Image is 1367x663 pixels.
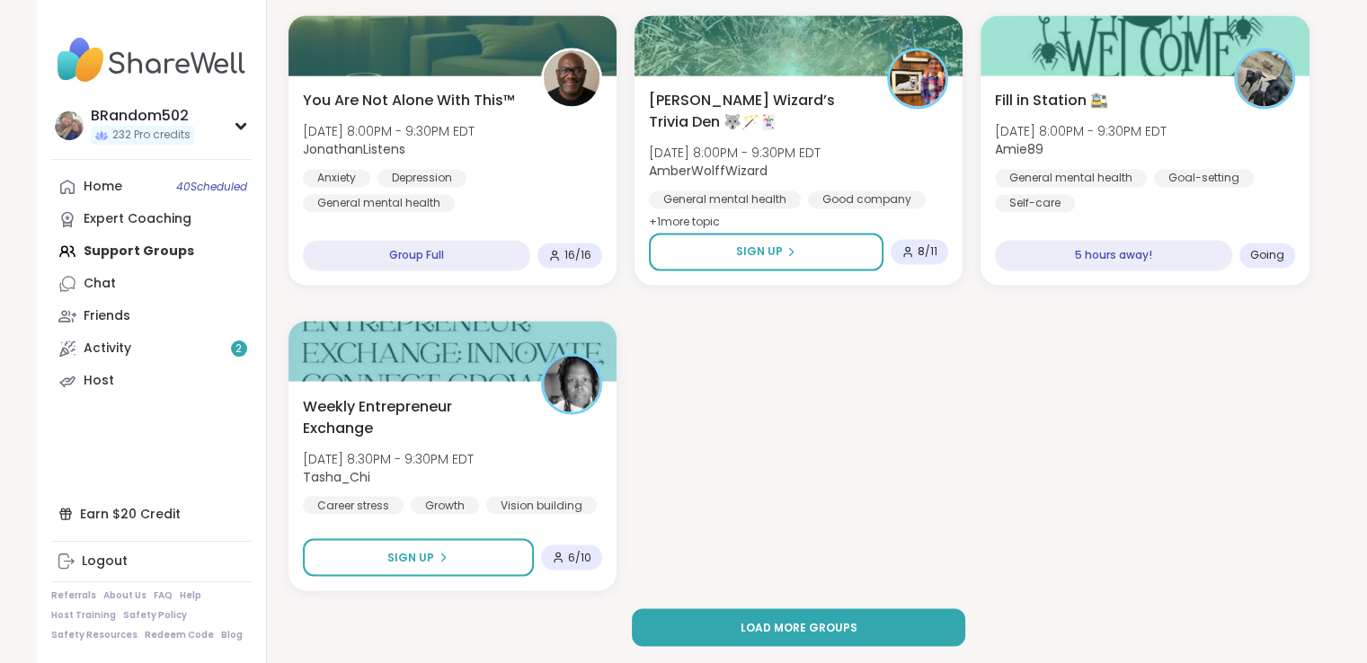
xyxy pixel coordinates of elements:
[82,552,128,570] div: Logout
[303,140,405,158] b: JonathanListens
[649,190,801,208] div: General mental health
[1154,169,1254,187] div: Goal-setting
[303,538,534,576] button: Sign Up
[84,178,122,196] div: Home
[995,140,1043,158] b: Amie89
[995,169,1147,187] div: General mental health
[51,171,252,203] a: Home40Scheduled
[55,111,84,140] img: BRandom502
[123,609,187,622] a: Safety Policy
[51,300,252,332] a: Friends
[51,203,252,235] a: Expert Coaching
[103,589,146,602] a: About Us
[918,244,937,259] span: 8 / 11
[995,90,1108,111] span: Fill in Station 🚉
[303,194,455,212] div: General mental health
[995,122,1167,140] span: [DATE] 8:00PM - 9:30PM EDT
[51,609,116,622] a: Host Training
[377,169,466,187] div: Depression
[1250,248,1284,262] span: Going
[51,589,96,602] a: Referrals
[411,496,479,514] div: Growth
[51,332,252,365] a: Activity2
[303,395,521,438] span: Weekly Entrepreneur Exchange
[154,589,173,602] a: FAQ
[180,589,201,602] a: Help
[649,90,867,133] span: [PERSON_NAME] Wizard’s Trivia Den 🐺🪄🃏
[84,340,131,358] div: Activity
[303,169,370,187] div: Anxiety
[145,629,214,641] a: Redeem Code
[564,248,591,262] span: 16 / 16
[51,268,252,300] a: Chat
[84,372,114,390] div: Host
[91,106,194,126] div: BRandom502
[51,29,252,92] img: ShareWell Nav Logo
[486,496,597,514] div: Vision building
[84,307,130,325] div: Friends
[387,549,434,565] span: Sign Up
[808,190,926,208] div: Good company
[303,240,530,270] div: Group Full
[51,545,252,578] a: Logout
[995,240,1231,270] div: 5 hours away!
[84,275,116,293] div: Chat
[303,467,370,485] b: Tasha_Chi
[303,122,475,140] span: [DATE] 8:00PM - 9:30PM EDT
[632,608,965,646] button: Load more groups
[303,496,404,514] div: Career stress
[221,629,243,641] a: Blog
[568,550,591,564] span: 6 / 10
[649,144,821,162] span: [DATE] 8:00PM - 9:30PM EDT
[740,619,857,635] span: Load more groups
[649,233,883,270] button: Sign Up
[235,341,242,357] span: 2
[51,365,252,397] a: Host
[544,50,599,106] img: JonathanListens
[890,50,945,106] img: AmberWolffWizard
[1237,50,1292,106] img: Amie89
[51,498,252,530] div: Earn $20 Credit
[112,128,191,143] span: 232 Pro credits
[303,90,515,111] span: You Are Not Alone With This™
[995,194,1075,212] div: Self-care
[303,449,474,467] span: [DATE] 8:30PM - 9:30PM EDT
[735,243,782,260] span: Sign Up
[649,162,768,180] b: AmberWolffWizard
[544,356,599,411] img: Tasha_Chi
[51,629,138,641] a: Safety Resources
[176,180,247,194] span: 40 Scheduled
[84,210,191,228] div: Expert Coaching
